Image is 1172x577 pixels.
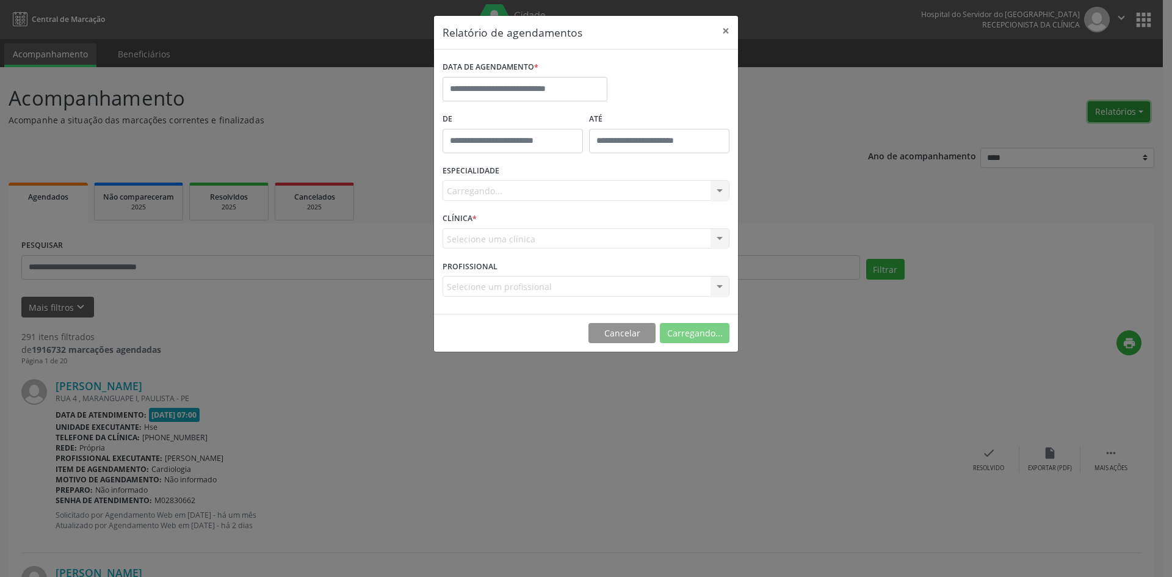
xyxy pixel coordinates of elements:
[443,162,499,181] label: ESPECIALIDADE
[443,58,538,77] label: DATA DE AGENDAMENTO
[443,257,497,276] label: PROFISSIONAL
[588,323,656,344] button: Cancelar
[443,110,583,129] label: De
[714,16,738,46] button: Close
[660,323,729,344] button: Carregando...
[443,24,582,40] h5: Relatório de agendamentos
[443,209,477,228] label: CLÍNICA
[589,110,729,129] label: ATÉ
